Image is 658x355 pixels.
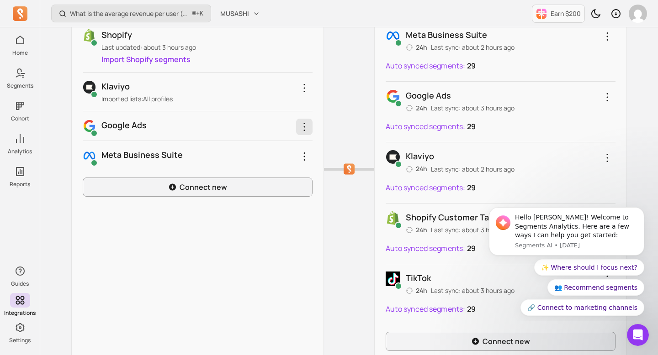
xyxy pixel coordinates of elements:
[83,148,96,163] img: facebook
[200,10,203,17] kbd: K
[4,309,36,317] p: Integrations
[386,182,465,193] p: Auto synced segments:
[475,199,658,321] iframe: Intercom notifications message
[11,280,29,287] p: Guides
[386,118,476,135] a: Auto synced segments:29
[386,211,400,225] img: Shopify_Customer_Tag
[467,301,476,317] p: 29
[83,119,96,133] img: google
[406,164,427,173] p: 24h
[215,5,265,22] button: MUSASHI
[532,5,585,23] button: Earn $200
[406,225,427,235] p: 24h
[386,179,476,196] a: Auto synced segments:29
[587,5,605,23] button: Toggle dark mode
[406,28,515,41] p: Meta business suite
[10,262,30,289] button: Guides
[386,243,465,254] p: Auto synced segments:
[9,337,31,344] p: Settings
[386,332,616,351] a: Connect new
[627,324,649,346] iframe: Intercom live chat
[386,150,400,164] img: Klaviyo
[7,82,33,89] p: Segments
[51,5,211,22] button: What is the average revenue per user (ARPU) by cohort?⌘+K
[406,286,427,295] p: 24h
[431,286,515,295] p: Last sync: about 3 hours ago
[551,9,581,18] p: Earn $200
[467,240,476,256] p: 29
[101,119,312,131] p: Google Ads
[431,225,515,235] p: Last sync: about 3 hours ago
[406,89,515,102] p: Google Ads
[467,179,476,196] p: 29
[11,115,29,122] p: Cohort
[386,240,476,256] a: Auto synced segments:29
[467,57,476,74] p: 29
[101,80,312,93] p: Klaviyo
[191,8,196,20] kbd: ⌘
[83,177,313,197] a: Connect new
[406,43,427,52] p: 24h
[220,9,249,18] span: MUSASHI
[431,165,515,174] p: Last sync: about 2 hours ago
[10,181,30,188] p: Reports
[192,9,203,18] span: +
[101,28,312,41] p: Shopify
[629,5,647,23] img: avatar
[83,28,96,43] img: shopify
[101,54,191,64] a: Import Shopify segments
[406,211,515,224] p: Shopify customer tags
[431,104,515,113] p: Last sync: about 3 hours ago
[386,121,465,132] p: Auto synced segments:
[386,60,465,71] p: Auto synced segments:
[386,28,400,43] img: Facebook
[386,301,476,317] a: Auto synced segments:29
[12,49,28,57] p: Home
[101,94,312,104] p: Imported lists: All profiles
[101,148,312,161] p: Meta business suite
[8,148,32,155] p: Analytics
[70,9,188,18] p: What is the average revenue per user (ARPU) by cohort?
[406,104,427,113] p: 24h
[83,80,96,94] img: klaviyo
[406,150,515,162] p: Klaviyo
[467,118,476,135] p: 29
[386,89,400,104] img: Google
[386,271,400,286] img: TikTok
[386,57,476,74] a: Auto synced segments:29
[101,43,312,52] p: Last updated: about 3 hours ago
[386,303,465,314] p: Auto synced segments:
[406,271,515,284] p: TikTok
[431,43,515,52] p: Last sync: about 2 hours ago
